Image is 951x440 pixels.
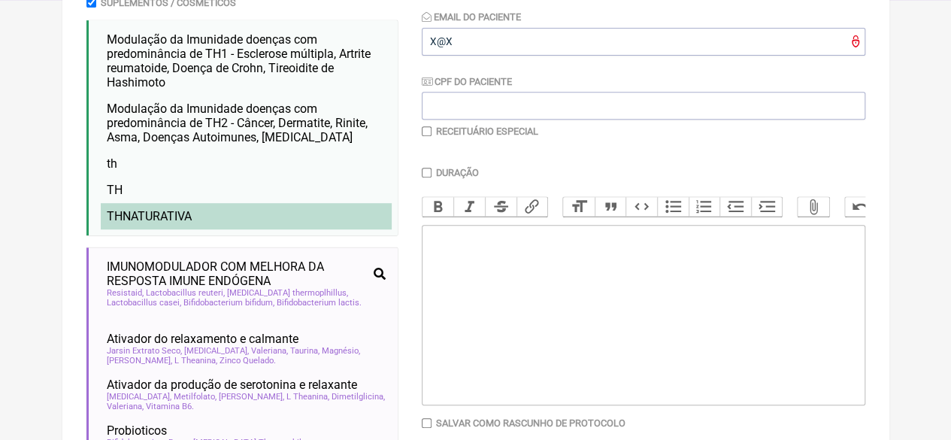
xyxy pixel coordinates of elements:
span: Zinco Quelado [220,356,276,366]
label: Receituário Especial [436,126,538,137]
button: Link [516,197,548,217]
span: [MEDICAL_DATA] [184,346,249,356]
button: Decrease Level [719,197,751,217]
span: Lactobacillus casei [107,298,181,308]
span: Jarsin Extrato Seco [107,346,182,356]
button: Bullets [657,197,689,217]
button: Bold [422,197,454,217]
button: Strikethrough [485,197,516,217]
span: TH [107,183,123,197]
button: Italic [453,197,485,217]
button: Code [625,197,657,217]
span: [MEDICAL_DATA] thermoplhillus [227,288,348,298]
span: Modulação da Imunidade doenças com predominância de TH1 - Esclerose múltipla, Artrite reumatoide,... [107,32,371,90]
span: L Theanina [286,392,329,402]
button: Increase Level [751,197,783,217]
span: Valeriana [107,402,144,411]
span: Metilfolato [174,392,217,402]
span: Ativador do relaxamento e calmante [107,332,298,346]
span: L Theanina [174,356,217,366]
span: th [107,156,117,171]
span: [PERSON_NAME] [219,392,284,402]
span: [PERSON_NAME] [107,356,172,366]
label: Salvar como rascunho de Protocolo [436,417,625,429]
span: Dimetilglicina [332,392,385,402]
label: Duração [436,167,479,178]
span: Magnésio [322,346,360,356]
span: TH [107,209,123,223]
span: Bifidobacterium bifidum [183,298,274,308]
span: Bifidobacterium lactis [277,298,362,308]
span: Probioticos [107,423,167,438]
span: NATURATIVA [107,209,192,223]
span: [MEDICAL_DATA] [107,392,171,402]
span: Modulação da Imunidade doenças com predominância de TH2 - Câncer, Dermatite, Rinite, Asma, Doença... [107,102,368,144]
span: IMUNOMODULADOR COM MELHORA DA RESPOSTA IMUNE ENDÓGENA [107,259,368,288]
span: Valeriana [251,346,288,356]
span: Lactobacillus reuteri [146,288,225,298]
span: Vitamina B6 [146,402,194,411]
span: Taurina [290,346,320,356]
span: Ativador da produção de serotonina e relaxante [107,378,357,392]
button: Heading [563,197,595,217]
button: Undo [845,197,877,217]
button: Attach Files [798,197,829,217]
label: Email do Paciente [422,11,521,23]
label: CPF do Paciente [422,76,512,87]
button: Numbers [689,197,720,217]
button: Quote [595,197,626,217]
span: Resistaid [107,288,144,298]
